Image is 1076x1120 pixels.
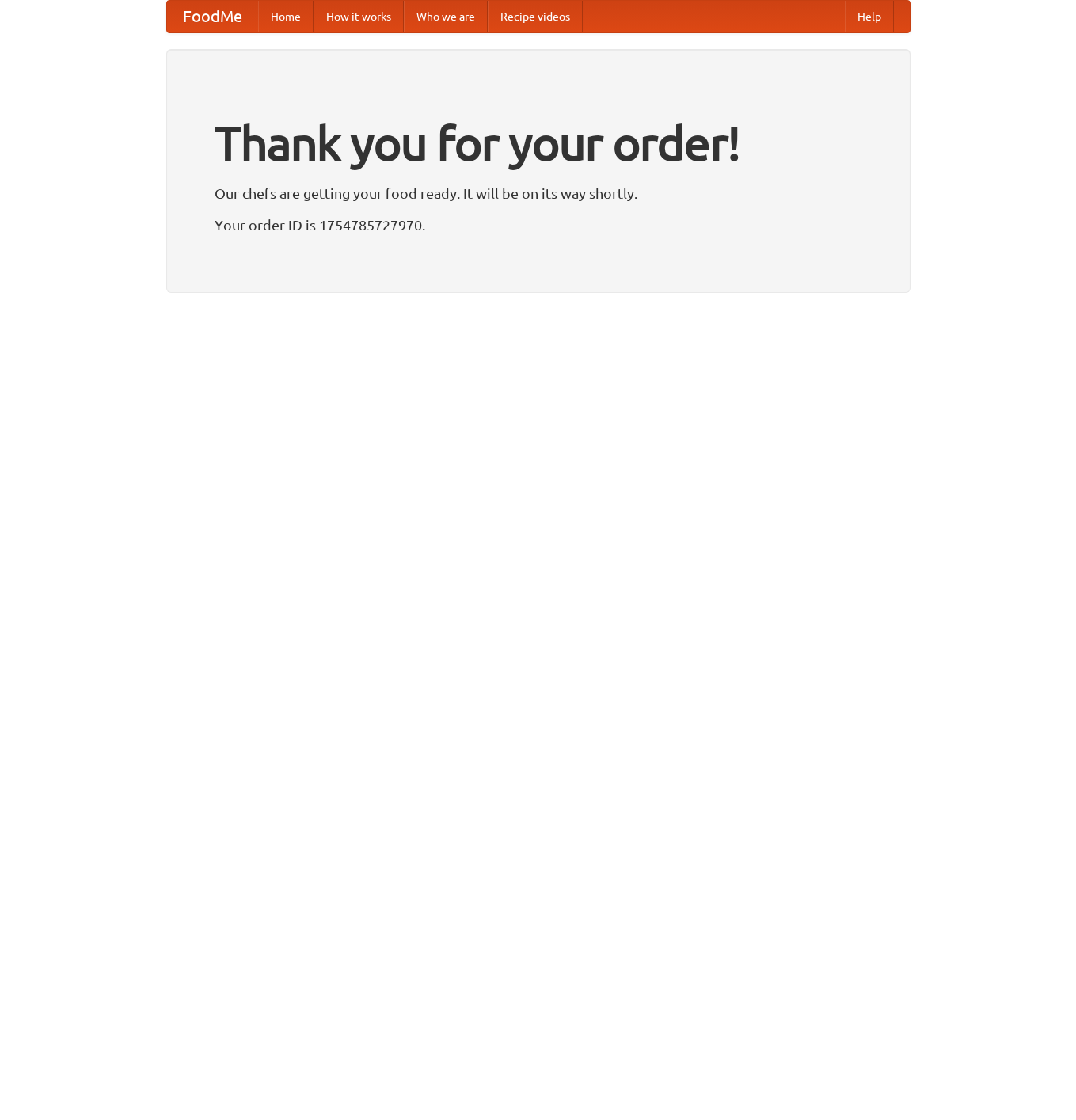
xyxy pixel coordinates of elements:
p: Our chefs are getting your food ready. It will be on its way shortly. [215,181,862,205]
a: FoodMe [167,1,258,32]
a: Home [258,1,314,32]
a: Who we are [404,1,488,32]
h1: Thank you for your order! [215,105,862,181]
a: Help [845,1,894,32]
a: How it works [314,1,404,32]
p: Your order ID is 1754785727970. [215,213,862,237]
a: Recipe videos [488,1,583,32]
